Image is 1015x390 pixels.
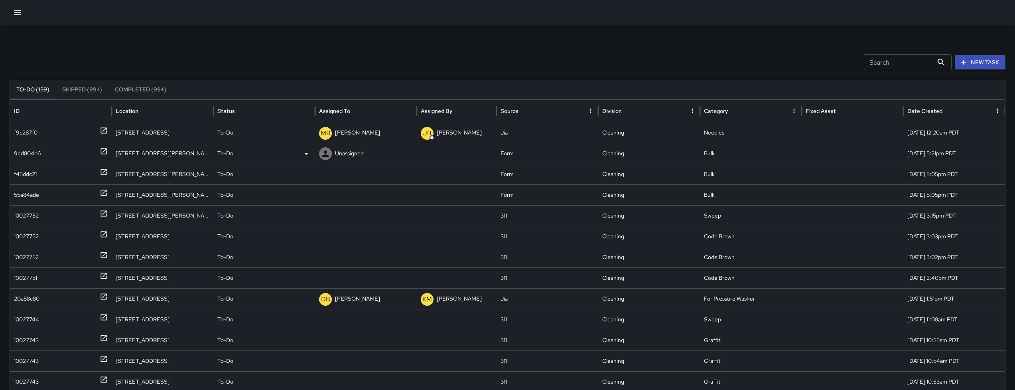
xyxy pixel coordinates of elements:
[217,143,233,164] p: To-Do
[497,350,598,371] div: 311
[497,205,598,226] div: 311
[112,350,213,371] div: 135 13th Street
[217,123,233,143] p: To-Do
[217,268,233,288] p: To-Do
[112,288,213,309] div: 1415 Folsom Street
[903,143,1005,164] div: 10/11/2025, 5:21pm PDT
[14,107,20,115] div: ID
[14,185,39,205] div: 55a84ade
[112,267,213,288] div: 167 11th Street
[217,164,233,184] p: To-Do
[437,289,482,309] p: [PERSON_NAME]
[700,350,802,371] div: Graffiti
[903,205,1005,226] div: 10/11/2025, 3:15pm PDT
[217,289,233,309] p: To-Do
[112,164,213,184] div: 139 Harriet Street
[700,205,802,226] div: Sweep
[903,226,1005,247] div: 10/11/2025, 3:03pm PDT
[700,288,802,309] div: For Pressure Washer
[598,164,700,184] div: Cleaning
[598,226,700,247] div: Cleaning
[903,309,1005,330] div: 10/11/2025, 11:08am PDT
[14,268,37,288] div: 10027751
[335,289,380,309] p: [PERSON_NAME]
[422,295,432,304] p: KM
[598,247,700,267] div: Cleaning
[437,123,482,143] p: [PERSON_NAME]
[700,267,802,288] div: Code Brown
[112,122,213,143] div: 661 Minna Street
[598,184,700,205] div: Cleaning
[335,123,380,143] p: [PERSON_NAME]
[903,267,1005,288] div: 10/11/2025, 2:40pm PDT
[497,309,598,330] div: 311
[14,247,39,267] div: 10027752
[598,143,700,164] div: Cleaning
[112,143,213,164] div: 139 Harriet Street
[903,247,1005,267] div: 10/11/2025, 3:02pm PDT
[700,247,802,267] div: Code Brown
[14,143,41,164] div: 9ed804b6
[217,351,233,371] p: To-Do
[497,164,598,184] div: Form
[700,184,802,205] div: Bulk
[598,205,700,226] div: Cleaning
[585,105,596,117] button: Source column menu
[321,295,330,304] p: DB
[598,350,700,371] div: Cleaning
[598,288,700,309] div: Cleaning
[497,330,598,350] div: 311
[903,350,1005,371] div: 10/11/2025, 10:54am PDT
[108,80,173,99] button: Completed (99+)
[806,107,836,115] div: Fixed Asset
[217,309,233,330] p: To-Do
[992,105,1003,117] button: Date Created column menu
[319,107,350,115] div: Assigned To
[335,143,364,164] p: Unassigned
[700,164,802,184] div: Bulk
[903,184,1005,205] div: 10/11/2025, 5:05pm PDT
[501,107,518,115] div: Source
[14,206,39,226] div: 10027752
[217,247,233,267] p: To-Do
[598,330,700,350] div: Cleaning
[955,55,1005,70] button: New Task
[112,226,213,247] div: 969 Natoma Street
[421,107,452,115] div: Assigned By
[14,330,39,350] div: 10027743
[14,309,39,330] div: 10027744
[112,330,213,350] div: 135 13th Street
[116,107,138,115] div: Location
[497,143,598,164] div: Form
[700,309,802,330] div: Sweep
[423,129,432,138] p: JB
[10,80,56,99] button: To-Do (159)
[700,143,802,164] div: Bulk
[112,247,213,267] div: 161 11th Street
[217,185,233,205] p: To-Do
[602,107,622,115] div: Division
[903,288,1005,309] div: 10/11/2025, 1:51pm PDT
[497,226,598,247] div: 311
[598,267,700,288] div: Cleaning
[700,122,802,143] div: Needles
[217,107,235,115] div: Status
[598,122,700,143] div: Cleaning
[217,206,233,226] p: To-Do
[14,226,39,247] div: 10027752
[497,288,598,309] div: Jia
[497,267,598,288] div: 311
[321,129,330,138] p: MR
[903,330,1005,350] div: 10/11/2025, 10:55am PDT
[217,330,233,350] p: To-Do
[112,205,213,226] div: 1190 Howard Street
[112,309,213,330] div: 580 7th Street
[788,105,800,117] button: Category column menu
[497,247,598,267] div: 311
[497,122,598,143] div: Jia
[14,164,37,184] div: f45ddc21
[700,330,802,350] div: Graffiti
[907,107,942,115] div: Date Created
[700,226,802,247] div: Code Brown
[14,123,37,143] div: f9c287f0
